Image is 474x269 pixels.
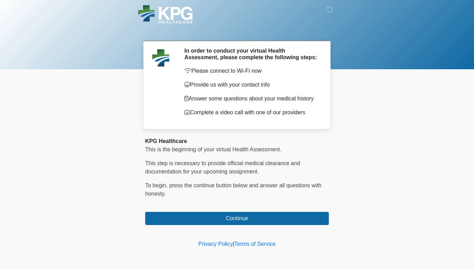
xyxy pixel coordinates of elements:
p: Answer some questions about your medical history [184,95,318,103]
a: Privacy Policy [199,241,233,247]
img: Agent Avatar [150,47,171,68]
button: Continue [145,212,329,225]
span: To begin, ﻿﻿﻿﻿﻿﻿﻿﻿﻿﻿﻿﻿﻿﻿﻿﻿﻿press the continue button below and answer all questions with honesty. [145,182,322,197]
a: | [233,241,234,247]
h1: ‎ ‎ ‎ [140,25,334,38]
div: KPG Healthcare [145,137,329,145]
img: KPG Healthcare Logo [138,5,193,24]
a: Terms of Service [234,241,275,247]
span: This is the beginning of your virtual Health Assessment. [145,146,281,152]
span: This step is necessary to provide official medical clearance and documentation for your upcoming ... [145,160,300,174]
h2: In order to conduct your virtual Health Assessment, please complete the following steps: [184,47,318,61]
p: Provide us with your contact info [184,81,318,89]
p: Complete a video call with one of our providers [184,108,318,117]
p: Please connect to Wi-Fi now [184,67,318,75]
